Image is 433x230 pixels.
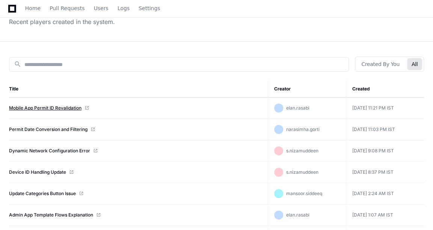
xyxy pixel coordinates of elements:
[9,191,76,197] a: Update Categories Button Issue
[9,105,81,111] a: Mobile App Permit ID Revalidation
[9,17,115,26] div: Recent players created in the system.
[286,148,318,153] span: s.nizamuddeen
[14,60,21,68] mat-icon: search
[9,169,66,175] a: Device ID Handling Update
[94,6,109,11] span: Users
[286,212,309,218] span: elan.rasabi
[346,119,424,140] td: [DATE] 11:03 PM IST
[9,126,88,132] a: Permit Date Conversion and Filtering
[9,148,90,154] a: Dynamic Network Configuration Error
[286,191,322,196] span: mansoor.siddeeq
[25,6,41,11] span: Home
[9,81,268,98] th: Title
[268,81,346,98] th: Creator
[407,58,422,70] button: All
[346,204,424,226] td: [DATE] 1:07 AM IST
[346,162,424,183] td: [DATE] 8:37 PM IST
[50,6,84,11] span: Pull Requests
[346,98,424,119] td: [DATE] 11:21 PM IST
[286,105,309,111] span: elan.rasabi
[346,81,424,98] th: Created
[286,126,320,132] span: narasimha.gorti
[346,183,424,204] td: [DATE] 2:24 AM IST
[357,58,404,70] button: Created By You
[286,169,318,175] span: s.nizamuddeen
[9,212,93,218] a: Admin App Template Flows Explanation
[118,6,130,11] span: Logs
[139,6,160,11] span: Settings
[346,140,424,162] td: [DATE] 9:08 PM IST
